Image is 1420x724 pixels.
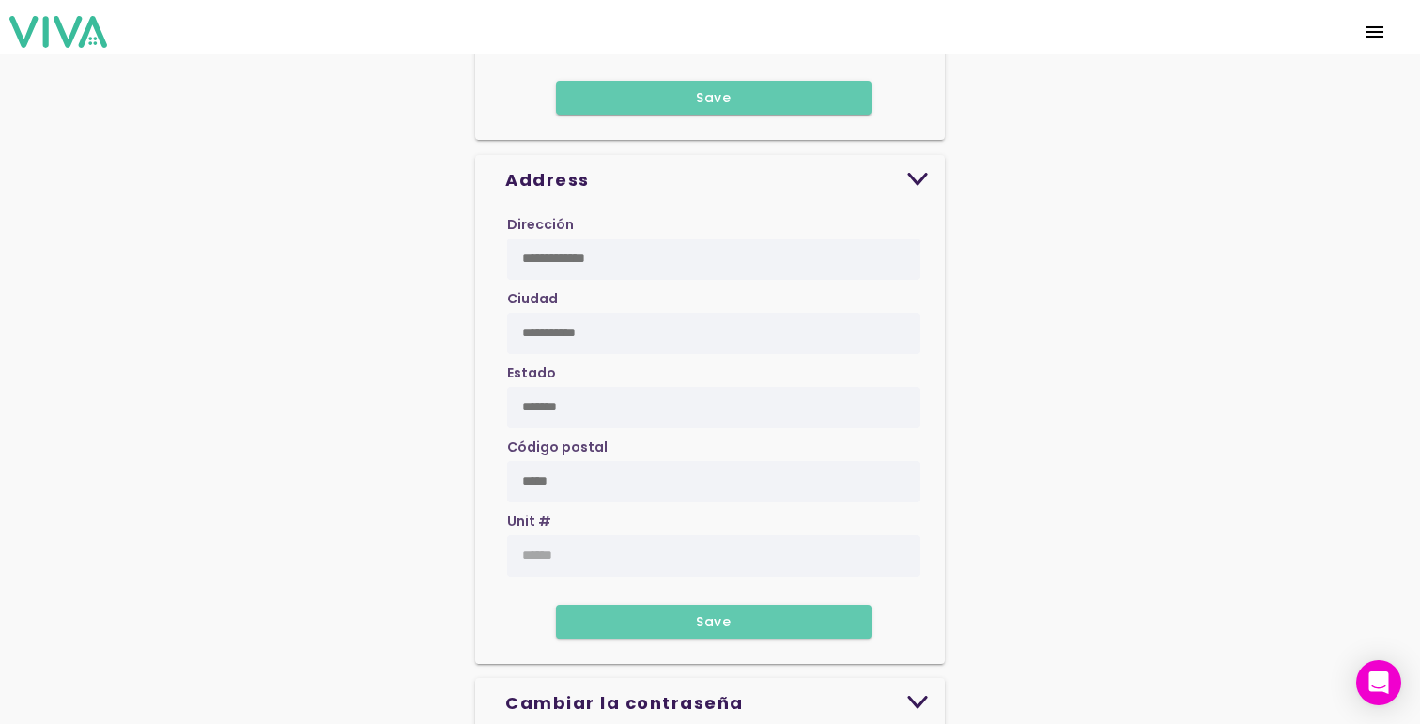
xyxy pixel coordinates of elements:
ion-label: Unit # [507,511,551,530]
img: minimize icon down [906,173,929,186]
div: Open Intercom Messenger [1356,660,1401,705]
ion-button: Save [556,604,872,638]
ion-label: Código postal [507,437,608,455]
img: minimize icon down [906,696,929,709]
ion-label: Dirección [507,214,574,233]
ion-text: Cambiar la contraseña [505,693,930,714]
ion-text: Address [505,170,915,191]
ion-label: Ciudad [507,288,558,307]
ion-button: Save [556,81,872,115]
ion-label: Estado [507,362,556,381]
